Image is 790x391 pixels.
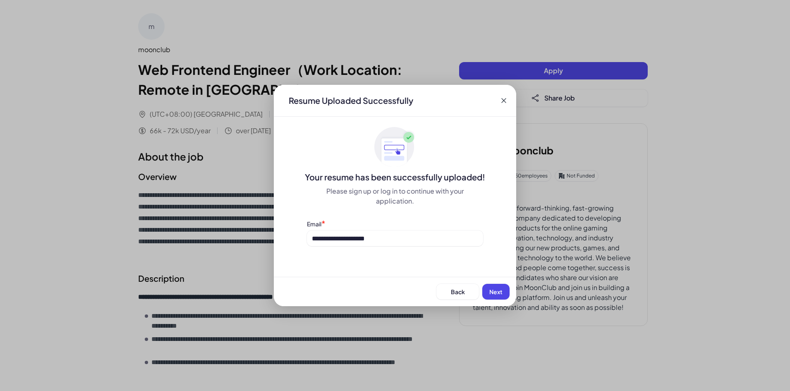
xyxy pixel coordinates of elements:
span: Next [489,288,503,295]
span: Back [451,288,465,295]
button: Next [482,284,510,300]
button: Back [436,284,479,300]
label: Email [307,220,321,228]
div: Please sign up or log in to continue with your application. [307,186,483,206]
div: Your resume has been successfully uploaded! [274,171,516,183]
img: ApplyedMaskGroup3.svg [374,127,416,168]
div: Resume Uploaded Successfully [282,95,420,106]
